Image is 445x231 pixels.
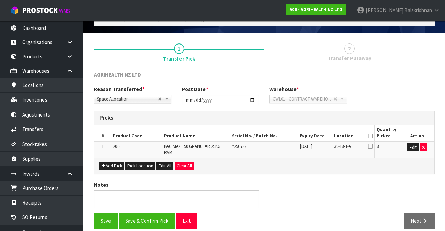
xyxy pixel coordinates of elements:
[300,143,313,149] span: [DATE]
[22,6,58,15] span: ProStock
[111,125,162,141] th: Product Code
[404,7,432,14] span: Balakrishnan
[334,143,351,149] span: 39-18-1-A
[162,125,230,141] th: Product Name
[59,8,70,14] small: WMS
[94,86,145,93] label: Reason Transferred
[375,125,400,141] th: Quantity Picked
[366,7,403,14] span: [PERSON_NAME]
[182,86,208,93] label: Post Date
[163,55,195,62] span: Transfer Pick
[99,114,429,121] h3: Picks
[377,143,379,149] span: 8
[125,162,155,170] button: Pick Location
[174,43,184,54] span: 1
[230,125,298,141] th: Serial No. / Batch No.
[176,213,197,228] button: Exit
[286,4,346,15] a: A00 - AGRIHEALTH NZ LTD
[404,213,435,228] button: Next
[182,95,259,105] input: Post Date
[99,162,124,170] button: Add Pick
[407,143,419,152] button: Edit
[344,43,355,54] span: 2
[10,6,19,15] img: cube-alt.png
[298,125,332,141] th: Expiry Date
[232,143,246,149] span: Y250732
[94,125,111,141] th: #
[273,95,333,103] span: CWL01 - CONTRACT WAREHOUSING [GEOGRAPHIC_DATA]
[94,181,108,189] label: Notes
[102,143,104,149] span: 1
[94,71,141,78] span: AGRIHEALTH NZ LTD
[119,213,175,228] button: Save & Confirm Pick
[156,162,173,170] button: Edit All
[164,143,220,156] span: BACIMAX 150 GRANULAR 25KG RVM
[97,95,158,103] span: Space Allocation
[328,55,371,62] span: Transfer Putaway
[113,143,121,149] span: 2000
[290,7,342,13] strong: A00 - AGRIHEALTH NZ LTD
[94,213,118,228] button: Save
[332,125,366,141] th: Location
[269,86,299,93] label: Warehouse
[400,125,434,141] th: Action
[175,162,194,170] button: Clear All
